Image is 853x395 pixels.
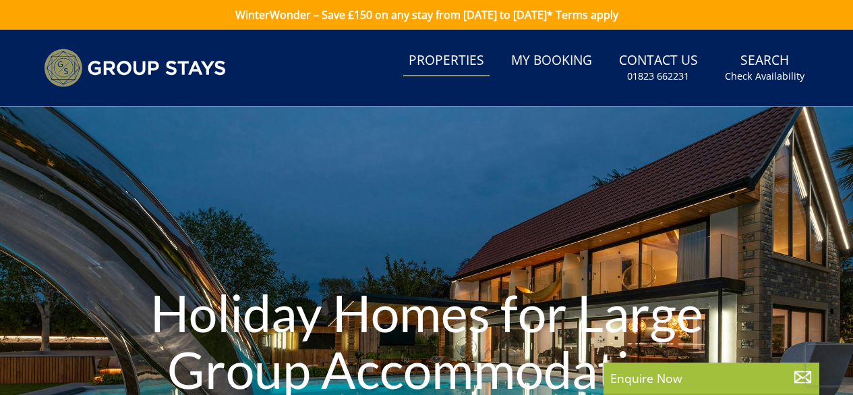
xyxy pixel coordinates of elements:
[627,70,689,83] small: 01823 662231
[725,70,804,83] small: Check Availability
[610,369,813,387] p: Enquire Now
[506,46,597,76] a: My Booking
[403,46,490,76] a: Properties
[719,46,810,90] a: SearchCheck Availability
[614,46,703,90] a: Contact Us01823 662231
[44,49,226,87] img: Group Stays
